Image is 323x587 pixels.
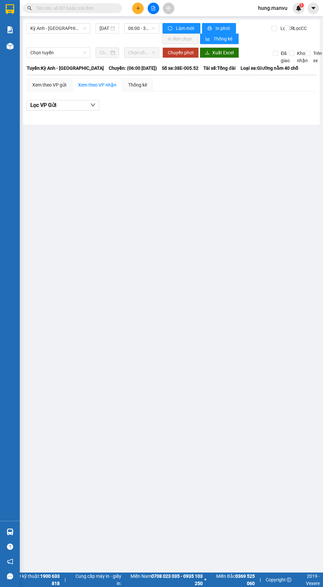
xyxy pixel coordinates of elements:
div: Thống kê [128,81,147,89]
span: ⚪️ [204,578,206,581]
span: Số xe: 38E-005.52 [162,64,198,72]
span: message [7,573,13,579]
span: | [260,576,261,583]
button: In đơn chọn [162,34,198,44]
span: 1 [300,3,303,8]
span: Đã giao [278,50,292,64]
span: caret-down [310,5,316,11]
button: plus [132,3,144,14]
span: hung.manvu [253,4,293,12]
span: 06:00 - 38E-005.52 [128,23,155,33]
span: copyright [287,577,291,582]
span: aim [166,6,171,11]
span: Làm mới [176,25,195,32]
span: Tài xế: Tổng đài [203,64,236,72]
strong: 0708 023 035 - 0935 103 250 [151,574,203,586]
span: Chuyến: (06:00 [DATE]) [109,64,157,72]
span: Loại xe: Giường nằm 40 chỗ [241,64,298,72]
span: Cung cấp máy in - giấy in: [71,573,121,587]
button: aim [163,3,174,14]
span: In phơi [216,25,231,32]
img: icon-new-feature [296,5,302,11]
input: Chọn ngày [100,49,109,56]
span: Miền Bắc [208,573,255,587]
img: warehouse-icon [7,528,14,535]
span: down [90,102,96,108]
span: search [27,6,32,11]
span: Lọc CC [291,25,308,32]
span: Miền Nam [123,573,203,587]
span: file-add [151,6,156,11]
img: warehouse-icon [7,43,14,50]
span: Lọc CR [278,25,295,32]
button: bar-chartThống kê [200,34,239,44]
img: solution-icon [7,26,14,33]
button: downloadXuất Excel [200,47,239,58]
img: logo-vxr [6,4,14,14]
button: caret-down [308,3,319,14]
button: Lọc VP Gửi [27,100,99,111]
button: Chuyển phơi [162,47,199,58]
span: Chọn chuyến [128,48,155,58]
span: Kỳ Anh - Hà Nội [30,23,86,33]
span: printer [207,26,213,31]
span: Thống kê [214,35,233,42]
span: Lọc VP Gửi [30,101,56,109]
button: syncLàm mới [162,23,200,34]
span: Kho nhận [294,50,310,64]
div: Xem theo VP nhận [78,81,116,89]
b: Tuyến: Kỳ Anh - [GEOGRAPHIC_DATA] [27,65,104,71]
button: file-add [148,3,159,14]
span: plus [136,6,140,11]
span: bar-chart [205,37,211,42]
button: printerIn phơi [202,23,236,34]
strong: 0369 525 060 [235,574,255,586]
input: 11/10/2025 [100,25,109,32]
span: notification [7,558,13,565]
div: Xem theo VP gửi [32,81,66,89]
span: Chọn tuyến [30,48,86,58]
sup: 1 [299,3,304,8]
span: question-circle [7,544,13,550]
strong: 1900 633 818 [40,574,60,586]
input: Tìm tên, số ĐT hoặc mã đơn [36,5,114,12]
span: sync [168,26,173,31]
